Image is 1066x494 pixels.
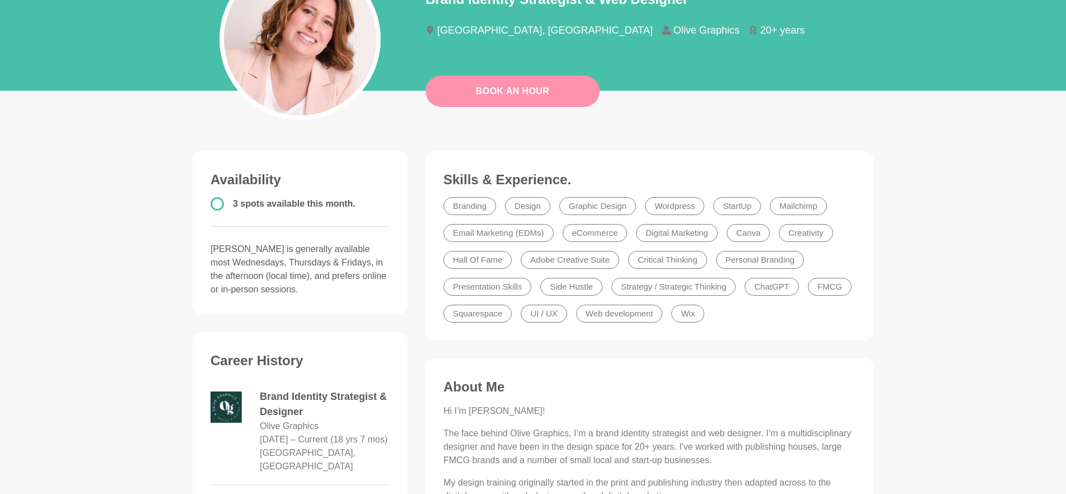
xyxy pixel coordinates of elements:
[443,379,855,395] h3: About Me
[211,392,242,423] img: logo
[443,427,855,467] p: The face behind Olive Graphics, I’m a brand identity strategist and web designer. I’m a multidisc...
[260,420,319,433] dd: Olive Graphics
[443,404,855,418] p: Hi I’m [PERSON_NAME]!
[211,352,390,369] h3: Career History
[260,446,390,473] dd: [GEOGRAPHIC_DATA], [GEOGRAPHIC_DATA]
[426,25,662,35] li: [GEOGRAPHIC_DATA], [GEOGRAPHIC_DATA]
[260,435,387,444] time: [DATE] – Current (18 yrs 7 mos)
[233,199,356,208] span: 3 spots available this month.
[211,243,390,296] p: [PERSON_NAME] is generally available most Wednesdays, Thursdays & Fridays, in the afternoon (loca...
[260,389,390,420] dd: Brand Identity Strategist & Designer
[211,171,390,188] h3: Availability
[443,171,855,188] h3: Skills & Experience.
[426,76,600,107] a: Book An Hour
[260,433,387,446] dd: June 2007 – Current (18 yrs 7 mos)
[749,25,814,35] li: 20+ years
[662,25,749,35] li: Olive Graphics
